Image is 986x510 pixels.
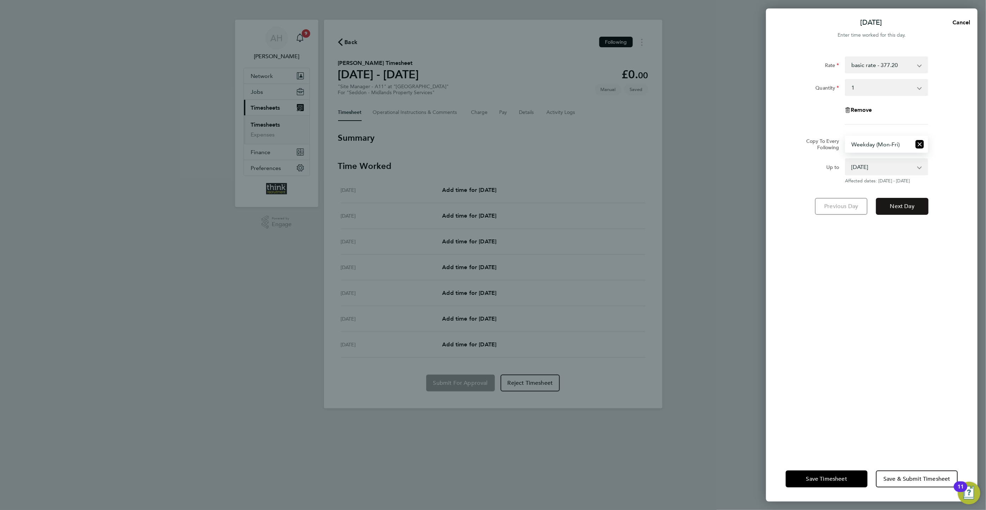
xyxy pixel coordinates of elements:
[845,107,872,113] button: Remove
[950,19,970,26] span: Cancel
[825,62,839,71] label: Rate
[883,475,950,482] span: Save & Submit Timesheet
[806,475,847,482] span: Save Timesheet
[786,470,868,487] button: Save Timesheet
[845,178,928,184] span: Affected dates: [DATE] - [DATE]
[876,198,929,215] button: Next Day
[861,18,882,28] p: [DATE]
[851,107,872,113] span: Remove
[876,470,958,487] button: Save & Submit Timesheet
[941,16,978,30] button: Cancel
[826,164,839,172] label: Up to
[801,138,839,151] label: Copy To Every Following
[890,203,914,210] span: Next Day
[816,85,839,93] label: Quantity
[957,487,964,496] div: 11
[766,31,978,40] div: Enter time worked for this day.
[958,482,980,504] button: Open Resource Center, 11 new notifications
[915,136,924,152] button: Reset selection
